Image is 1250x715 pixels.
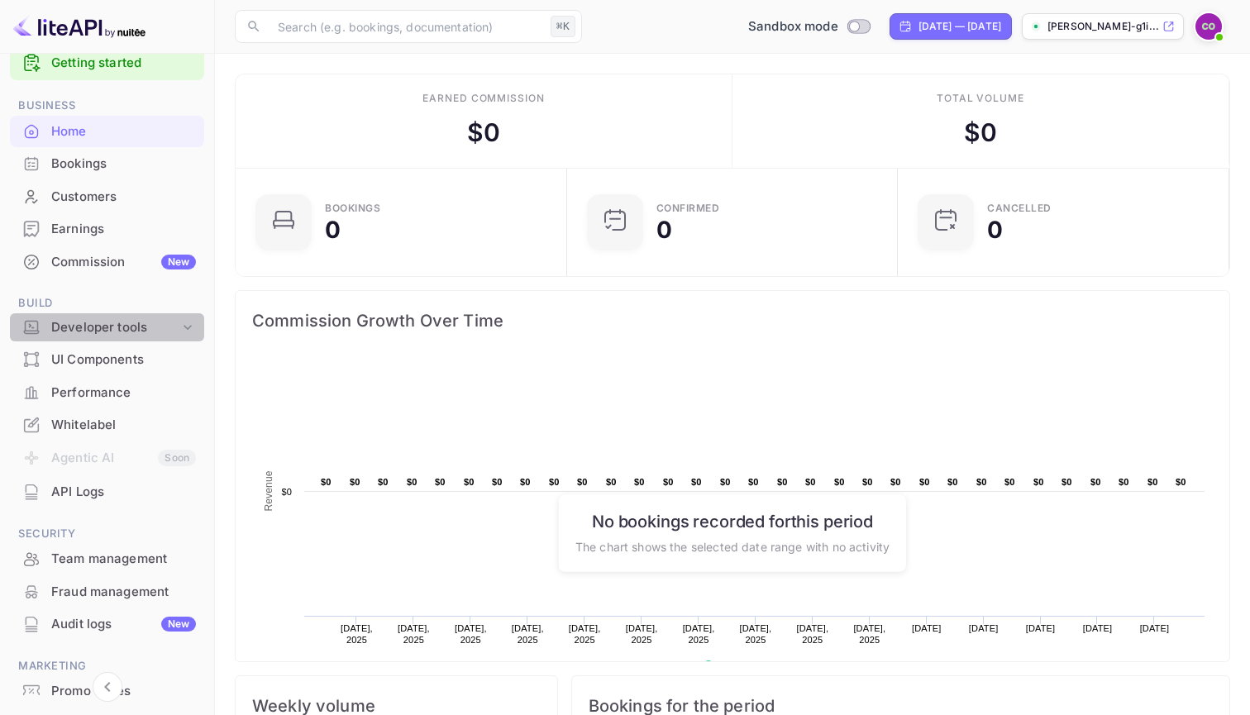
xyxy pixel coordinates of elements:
[912,623,942,633] text: [DATE]
[10,409,204,441] div: Whitelabel
[10,46,204,80] div: Getting started
[10,116,204,146] a: Home
[321,477,332,487] text: $0
[748,477,759,487] text: $0
[577,477,588,487] text: $0
[606,477,617,487] text: $0
[464,477,475,487] text: $0
[13,13,146,40] img: LiteAPI logo
[742,17,876,36] div: Switch to Production mode
[1176,477,1186,487] text: $0
[398,623,430,645] text: [DATE], 2025
[549,477,560,487] text: $0
[51,253,196,272] div: Commission
[51,220,196,239] div: Earnings
[740,623,772,645] text: [DATE], 2025
[10,344,204,374] a: UI Components
[10,313,204,342] div: Developer tools
[51,615,196,634] div: Audit logs
[964,114,997,151] div: $ 0
[1090,477,1101,487] text: $0
[10,608,204,639] a: Audit logsNew
[569,623,601,645] text: [DATE], 2025
[834,477,845,487] text: $0
[720,477,731,487] text: $0
[51,583,196,602] div: Fraud management
[10,294,204,312] span: Build
[987,203,1052,213] div: CANCELLED
[10,476,204,508] div: API Logs
[634,477,645,487] text: $0
[10,246,204,277] a: CommissionNew
[1083,623,1113,633] text: [DATE]
[551,16,575,37] div: ⌘K
[1004,477,1015,487] text: $0
[51,416,196,435] div: Whitelabel
[407,477,417,487] text: $0
[919,477,930,487] text: $0
[1047,19,1159,34] p: [PERSON_NAME]-g1i...
[10,525,204,543] span: Security
[10,409,204,440] a: Whitelabel
[10,246,204,279] div: CommissionNew
[10,608,204,641] div: Audit logsNew
[748,17,838,36] span: Sandbox mode
[10,675,204,706] a: Promo codes
[51,384,196,403] div: Performance
[10,181,204,212] a: Customers
[10,675,204,708] div: Promo codes
[1195,13,1222,40] img: Christopher Obocha
[378,477,389,487] text: $0
[268,10,544,43] input: Search (e.g. bookings, documentation)
[350,477,360,487] text: $0
[325,203,380,213] div: Bookings
[512,623,544,645] text: [DATE], 2025
[51,350,196,369] div: UI Components
[422,91,545,106] div: Earned commission
[796,623,828,645] text: [DATE], 2025
[937,91,1025,106] div: Total volume
[10,181,204,213] div: Customers
[862,477,873,487] text: $0
[51,122,196,141] div: Home
[281,487,292,497] text: $0
[10,213,204,245] div: Earnings
[51,682,196,701] div: Promo codes
[10,116,204,148] div: Home
[520,477,531,487] text: $0
[10,377,204,409] div: Performance
[969,623,999,633] text: [DATE]
[719,660,761,672] text: Revenue
[161,255,196,269] div: New
[10,148,204,180] div: Bookings
[10,576,204,607] a: Fraud management
[51,54,196,73] a: Getting started
[575,511,890,531] h6: No bookings recorded for this period
[93,672,122,702] button: Collapse navigation
[467,114,500,151] div: $ 0
[10,148,204,179] a: Bookings
[10,576,204,608] div: Fraud management
[10,344,204,376] div: UI Components
[435,477,446,487] text: $0
[341,623,373,645] text: [DATE], 2025
[663,477,674,487] text: $0
[656,203,720,213] div: Confirmed
[51,318,179,337] div: Developer tools
[987,218,1003,241] div: 0
[10,97,204,115] span: Business
[947,477,958,487] text: $0
[51,188,196,207] div: Customers
[853,623,885,645] text: [DATE], 2025
[455,623,487,645] text: [DATE], 2025
[1119,477,1129,487] text: $0
[10,657,204,675] span: Marketing
[691,477,702,487] text: $0
[10,213,204,244] a: Earnings
[918,19,1001,34] div: [DATE] — [DATE]
[10,476,204,507] a: API Logs
[1026,623,1056,633] text: [DATE]
[1140,623,1170,633] text: [DATE]
[575,537,890,555] p: The chart shows the selected date range with no activity
[10,543,204,575] div: Team management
